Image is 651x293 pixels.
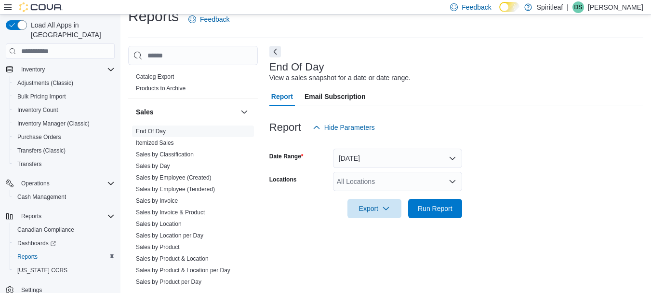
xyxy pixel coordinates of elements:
[21,212,41,220] span: Reports
[13,145,115,156] span: Transfers (Classic)
[21,66,45,73] span: Inventory
[136,139,174,147] span: Itemized Sales
[17,93,66,100] span: Bulk Pricing Import
[10,223,119,237] button: Canadian Compliance
[17,147,66,154] span: Transfers (Classic)
[136,244,180,251] a: Sales by Product
[13,251,115,263] span: Reports
[10,90,119,103] button: Bulk Pricing Import
[239,106,250,118] button: Sales
[462,2,491,12] span: Feedback
[10,264,119,277] button: [US_STATE] CCRS
[17,178,53,189] button: Operations
[10,130,119,144] button: Purchase Orders
[27,20,115,40] span: Load All Apps in [GEOGRAPHIC_DATA]
[305,87,366,106] span: Email Subscription
[13,77,115,89] span: Adjustments (Classic)
[136,209,205,216] span: Sales by Invoice & Product
[185,10,233,29] a: Feedback
[17,160,41,168] span: Transfers
[13,145,69,156] a: Transfers (Classic)
[200,14,229,24] span: Feedback
[17,210,115,222] span: Reports
[136,232,203,239] span: Sales by Location per Day
[13,191,70,203] a: Cash Management
[13,191,115,203] span: Cash Management
[136,255,209,262] a: Sales by Product & Location
[13,251,41,263] a: Reports
[17,253,38,261] span: Reports
[13,104,115,116] span: Inventory Count
[17,178,115,189] span: Operations
[10,157,119,171] button: Transfers
[408,199,462,218] button: Run Report
[136,186,215,193] a: Sales by Employee (Tendered)
[136,84,186,92] span: Products to Archive
[128,126,258,292] div: Sales
[136,243,180,251] span: Sales by Product
[136,266,230,274] span: Sales by Product & Location per Day
[13,158,45,170] a: Transfers
[10,237,119,250] a: Dashboards
[17,266,67,274] span: [US_STATE] CCRS
[13,77,77,89] a: Adjustments (Classic)
[13,237,60,249] a: Dashboards
[17,106,58,114] span: Inventory Count
[13,224,115,236] span: Canadian Compliance
[136,85,186,92] a: Products to Archive
[136,140,174,146] a: Itemized Sales
[269,176,297,183] label: Locations
[136,220,182,228] span: Sales by Location
[136,174,212,181] a: Sales by Employee (Created)
[271,87,293,106] span: Report
[347,199,401,218] button: Export
[136,151,194,158] span: Sales by Classification
[136,73,174,80] a: Catalog Export
[136,279,201,285] a: Sales by Product per Day
[499,2,519,12] input: Dark Mode
[128,71,258,98] div: Products
[136,163,170,169] a: Sales by Day
[136,232,203,239] a: Sales by Location per Day
[537,1,563,13] p: Spiritleaf
[588,1,643,13] p: [PERSON_NAME]
[324,123,375,132] span: Hide Parameters
[13,91,70,102] a: Bulk Pricing Import
[10,144,119,157] button: Transfers (Classic)
[17,64,115,75] span: Inventory
[17,239,56,247] span: Dashboards
[13,224,78,236] a: Canadian Compliance
[19,2,63,12] img: Cova
[17,210,45,222] button: Reports
[13,131,115,143] span: Purchase Orders
[136,162,170,170] span: Sales by Day
[17,226,74,234] span: Canadian Compliance
[136,73,174,81] span: Catalog Export
[136,127,166,135] span: End Of Day
[10,190,119,204] button: Cash Management
[13,158,115,170] span: Transfers
[269,122,301,133] h3: Report
[449,178,456,185] button: Open list of options
[17,79,73,87] span: Adjustments (Classic)
[136,267,230,274] a: Sales by Product & Location per Day
[136,185,215,193] span: Sales by Employee (Tendered)
[13,265,71,276] a: [US_STATE] CCRS
[136,197,178,204] a: Sales by Invoice
[13,237,115,249] span: Dashboards
[136,221,182,227] a: Sales by Location
[136,107,237,117] button: Sales
[13,131,65,143] a: Purchase Orders
[567,1,569,13] p: |
[269,153,304,160] label: Date Range
[333,149,462,168] button: [DATE]
[10,250,119,264] button: Reports
[309,118,379,137] button: Hide Parameters
[2,63,119,76] button: Inventory
[269,46,281,57] button: Next
[2,177,119,190] button: Operations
